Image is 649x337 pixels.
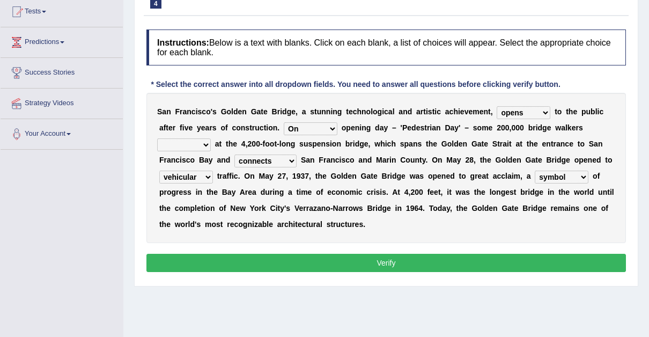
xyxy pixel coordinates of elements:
b: t [166,123,168,132]
b: u [304,140,308,148]
b: i [458,107,460,116]
b: ' [401,123,402,132]
b: i [196,107,198,116]
b: o [332,140,337,148]
b: g [287,107,292,116]
b: i [434,107,437,116]
b: a [382,156,387,164]
b: i [382,107,384,116]
b: i [266,123,268,132]
b: t [219,140,222,148]
b: d [454,140,459,148]
b: a [302,107,306,116]
b: i [359,123,362,132]
b: h [569,107,573,116]
b: o [447,140,452,148]
b: h [391,140,396,148]
b: t [551,140,554,148]
a: Your Account [1,119,123,146]
b: n [326,107,331,116]
b: M [376,156,382,164]
b: o [342,123,346,132]
b: G [221,107,227,116]
b: n [241,123,246,132]
b: o [373,107,378,116]
b: e [433,140,437,148]
b: a [503,140,507,148]
b: t [423,107,426,116]
b: a [388,107,393,116]
b: e [188,123,193,132]
a: Success Stories [1,58,123,85]
b: o [236,123,241,132]
b: i [385,140,387,148]
b: - [277,140,279,148]
b: , [510,123,512,132]
b: a [217,156,221,164]
b: a [159,123,164,132]
h4: Below is a text with blanks. Click on each blank, a list of choices will appear. Select the appro... [146,30,626,65]
b: i [430,123,432,132]
b: m [473,107,479,116]
b: a [306,156,310,164]
b: n [273,123,278,132]
b: r [252,123,255,132]
b: F [159,156,164,164]
b: e [480,107,484,116]
b: i [180,156,182,164]
b: e [547,123,551,132]
b: f [164,123,166,132]
b: c [449,107,454,116]
b: i [353,140,355,148]
b: h [529,140,534,148]
b: s [310,107,314,116]
b: s [245,123,249,132]
b: s [212,123,217,132]
b: l [279,140,282,148]
b: h [453,107,458,116]
b: u [255,123,260,132]
b: , [246,140,248,148]
b: o [190,156,195,164]
b: 0 [515,123,520,132]
b: e [484,140,488,148]
b: D [445,123,450,132]
b: c [202,107,206,116]
b: g [542,123,547,132]
b: i [389,156,392,164]
b: b [591,107,595,116]
b: b [345,140,350,148]
b: b [528,123,533,132]
b: n [310,156,315,164]
b: a [399,107,403,116]
b: 0 [252,140,256,148]
b: y [197,123,201,132]
b: t [274,140,277,148]
b: s [198,107,202,116]
b: c [232,123,236,132]
b: c [335,156,340,164]
b: ' [211,107,212,116]
b: a [477,140,482,148]
b: s [417,140,422,148]
b: n [546,140,551,148]
b: a [215,140,219,148]
b: l [371,107,373,116]
b: s [579,123,583,132]
b: 0 [256,140,260,148]
b: n [321,140,326,148]
b: e [317,140,321,148]
b: e [168,123,173,132]
b: y [454,123,459,132]
b: n [321,107,326,116]
b: 0 [520,123,524,132]
b: a [204,156,209,164]
b: e [573,107,577,116]
b: n [560,140,565,148]
b: e [468,107,473,116]
b: c [186,156,190,164]
b: o [557,107,562,116]
b: r [350,140,352,148]
b: n [286,140,291,148]
b: d [355,140,360,148]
